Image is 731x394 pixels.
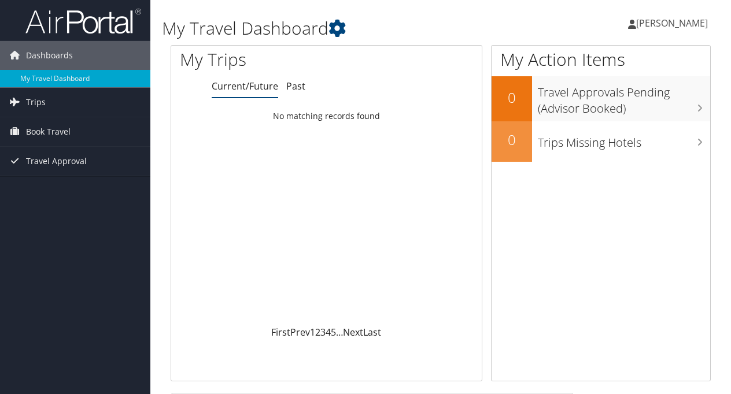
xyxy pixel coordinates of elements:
[290,326,310,339] a: Prev
[25,8,141,35] img: airportal-logo.png
[26,41,73,70] span: Dashboards
[363,326,381,339] a: Last
[180,47,344,72] h1: My Trips
[492,47,710,72] h1: My Action Items
[315,326,320,339] a: 2
[162,16,534,40] h1: My Travel Dashboard
[343,326,363,339] a: Next
[492,130,532,150] h2: 0
[492,76,710,121] a: 0Travel Approvals Pending (Advisor Booked)
[171,106,482,127] td: No matching records found
[26,147,87,176] span: Travel Approval
[331,326,336,339] a: 5
[492,88,532,107] h2: 0
[271,326,290,339] a: First
[636,17,708,29] span: [PERSON_NAME]
[628,6,719,40] a: [PERSON_NAME]
[212,80,278,92] a: Current/Future
[310,326,315,339] a: 1
[326,326,331,339] a: 4
[26,117,71,146] span: Book Travel
[26,88,46,117] span: Trips
[538,129,710,151] h3: Trips Missing Hotels
[286,80,305,92] a: Past
[320,326,326,339] a: 3
[538,79,710,117] h3: Travel Approvals Pending (Advisor Booked)
[492,121,710,162] a: 0Trips Missing Hotels
[336,326,343,339] span: …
